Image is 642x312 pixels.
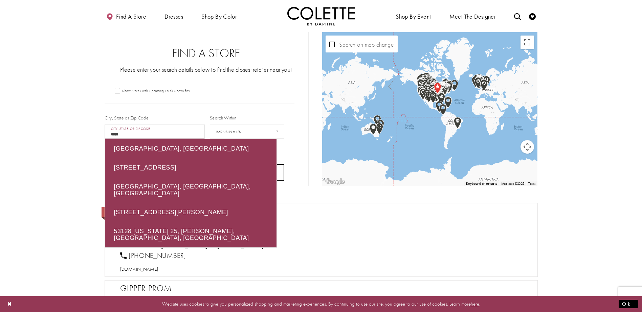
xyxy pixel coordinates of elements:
[105,139,276,158] div: [GEOGRAPHIC_DATA], [GEOGRAPHIC_DATA]
[466,181,497,186] button: Keyboard shortcuts
[322,32,537,186] div: Map with store locations
[105,7,148,25] a: Find a store
[324,177,346,186] a: Open this area in Google Maps (opens a new window)
[619,300,638,308] button: Submit Dialog
[449,13,496,20] span: Meet the designer
[521,140,534,154] button: Map camera controls
[129,251,186,260] span: [PHONE_NUMBER]
[501,181,524,186] span: Map data ©2025
[120,251,186,260] a: [PHONE_NUMBER]
[164,13,183,20] span: Dresses
[49,299,593,309] p: Website uses cookies to give you personalized shopping and marketing experiences. By continuing t...
[394,7,433,25] span: Shop By Event
[521,36,534,49] button: Toggle fullscreen view
[118,47,295,60] h2: Find a Store
[105,222,276,247] div: 53128 [US_STATE] 25, [PERSON_NAME], [GEOGRAPHIC_DATA], [GEOGRAPHIC_DATA]
[201,13,237,20] span: Shop by color
[471,300,479,307] a: here
[105,203,276,222] div: [STREET_ADDRESS][PERSON_NAME]
[527,7,537,25] a: Check Wishlist
[116,13,146,20] span: Find a store
[120,266,158,272] span: [DOMAIN_NAME]
[210,125,284,139] select: Radius In Miles
[105,177,276,203] div: [GEOGRAPHIC_DATA], [GEOGRAPHIC_DATA], [GEOGRAPHIC_DATA]
[120,222,529,232] h2: Amelishan Bridal
[105,125,205,139] input: City, State, or ZIP Code
[200,7,239,25] span: Shop by color
[120,296,193,302] a: Opens in new tab
[4,298,16,310] button: Close Dialog
[512,7,523,25] a: Toggle search
[287,7,355,25] a: Visit Home Page
[528,181,536,186] a: Terms (opens in new tab)
[118,65,295,74] p: Please enter your search details below to find the closest retailer near you!
[448,7,498,25] a: Meet the designer
[120,266,158,272] a: Opens in new tab
[163,7,185,25] span: Dresses
[120,283,529,293] h2: Gipper Prom
[396,13,431,20] span: Shop By Event
[105,114,149,121] label: City, State or Zip Code
[324,177,346,186] img: Google
[210,114,236,121] label: Search Within
[287,7,355,25] img: Colette by Daphne
[105,158,276,177] div: [STREET_ADDRESS]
